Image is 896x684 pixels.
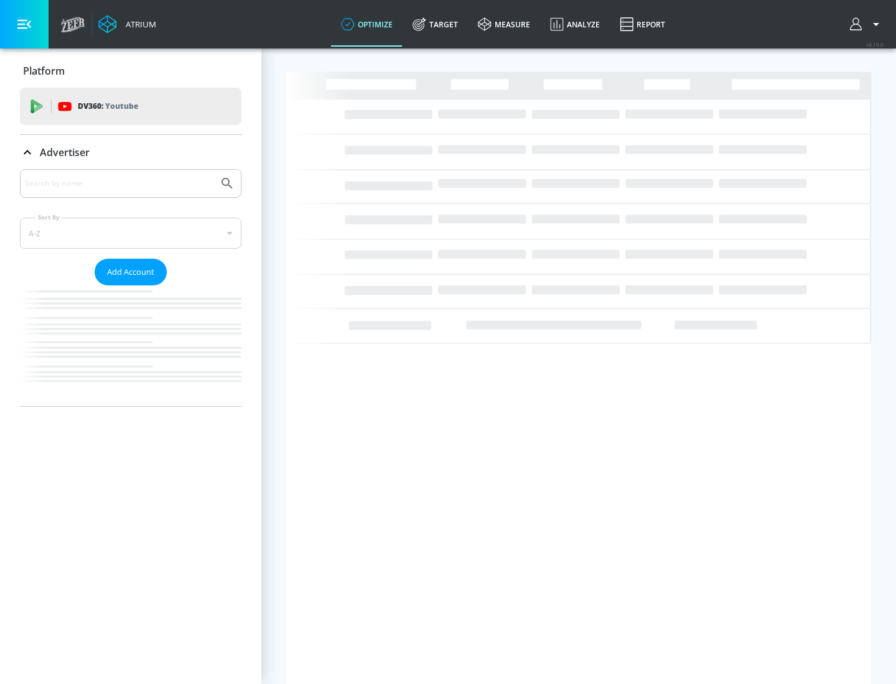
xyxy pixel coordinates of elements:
input: Search by name [25,175,213,192]
a: Atrium [98,15,156,34]
span: Add Account [107,265,154,279]
label: Sort By [35,213,62,221]
span: v 4.19.0 [866,41,884,48]
button: Add Account [95,259,167,285]
a: optimize [331,2,403,47]
a: Target [403,2,468,47]
p: Advertiser [40,146,90,159]
div: Advertiser [20,169,241,406]
div: DV360: Youtube [20,88,241,125]
div: Platform [20,53,241,88]
a: measure [468,2,540,47]
div: Atrium [121,19,156,30]
p: DV360: [78,99,138,113]
a: Analyze [540,2,610,47]
div: A-Z [20,218,241,249]
p: Platform [23,64,65,78]
nav: list of Advertiser [20,285,241,406]
a: Report [610,2,675,47]
div: Advertiser [20,135,241,170]
p: Youtube [105,99,138,113]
